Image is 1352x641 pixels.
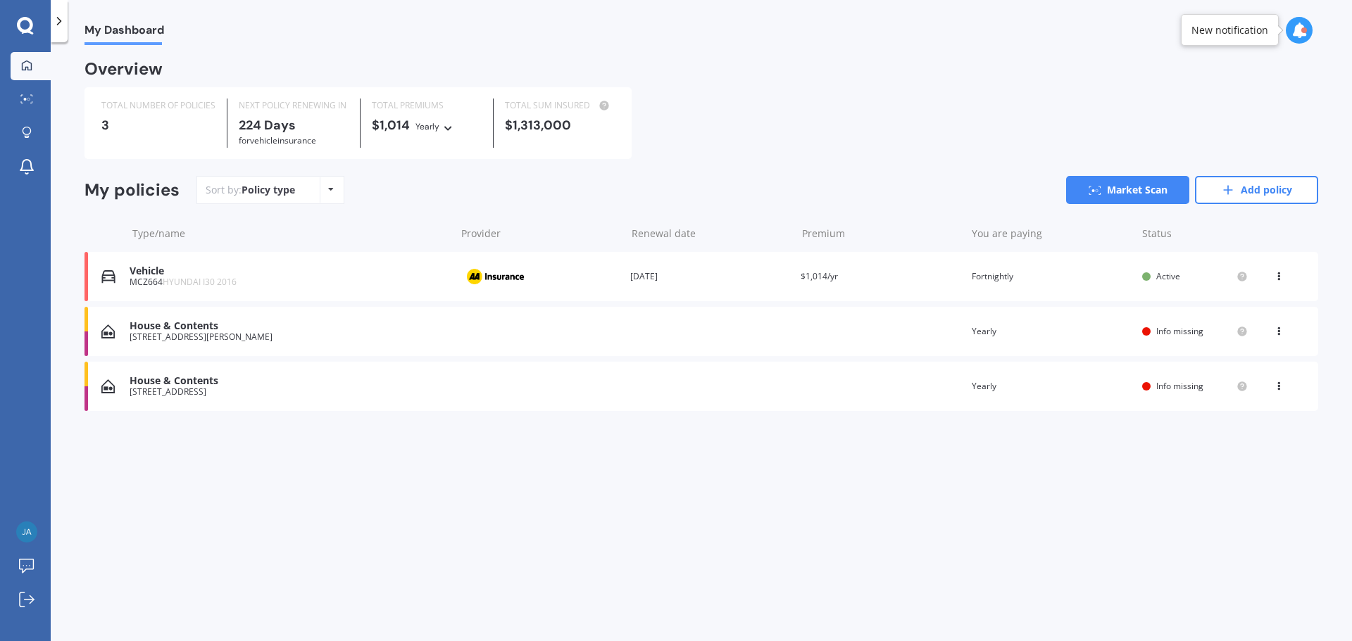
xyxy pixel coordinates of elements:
div: My policies [84,180,180,201]
div: Policy type [242,183,295,197]
span: Info missing [1156,325,1203,337]
img: House & Contents [101,324,115,338]
div: Type/name [132,227,450,241]
div: You are paying [972,227,1131,241]
div: Provider [461,227,620,241]
a: Add policy [1195,176,1318,204]
div: NEXT POLICY RENEWING IN [239,99,349,113]
div: Yearly [972,324,1131,338]
div: Fortnightly [972,269,1131,284]
span: Info missing [1156,380,1203,392]
div: Status [1142,227,1248,241]
div: Premium [802,227,961,241]
div: House & Contents [130,320,449,332]
div: TOTAL SUM INSURED [505,99,615,113]
div: MCZ664 [130,277,449,287]
div: 3 [101,118,215,132]
b: 224 Days [239,117,296,134]
span: My Dashboard [84,23,164,42]
span: Active [1156,270,1180,282]
div: [STREET_ADDRESS] [130,387,449,397]
div: New notification [1191,23,1268,37]
div: House & Contents [130,375,449,387]
div: [STREET_ADDRESS][PERSON_NAME] [130,332,449,342]
img: House & Contents [101,379,115,393]
div: $1,014 [372,118,482,134]
div: Yearly [972,379,1131,393]
div: [DATE] [630,269,789,284]
div: Yearly [415,120,439,134]
img: f8ded5e5cc43f43cf75682f65ad99693 [16,521,37,542]
div: $1,313,000 [505,118,615,132]
a: Market Scan [1066,176,1189,204]
span: $1,014/yr [801,270,838,282]
div: Overview [84,62,163,76]
div: Renewal date [632,227,791,241]
div: Sort by: [206,183,295,197]
div: TOTAL PREMIUMS [372,99,482,113]
div: Vehicle [130,265,449,277]
span: HYUNDAI I30 2016 [163,276,237,288]
div: TOTAL NUMBER OF POLICIES [101,99,215,113]
img: AA [460,263,530,290]
span: for Vehicle insurance [239,134,316,146]
img: Vehicle [101,269,115,284]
